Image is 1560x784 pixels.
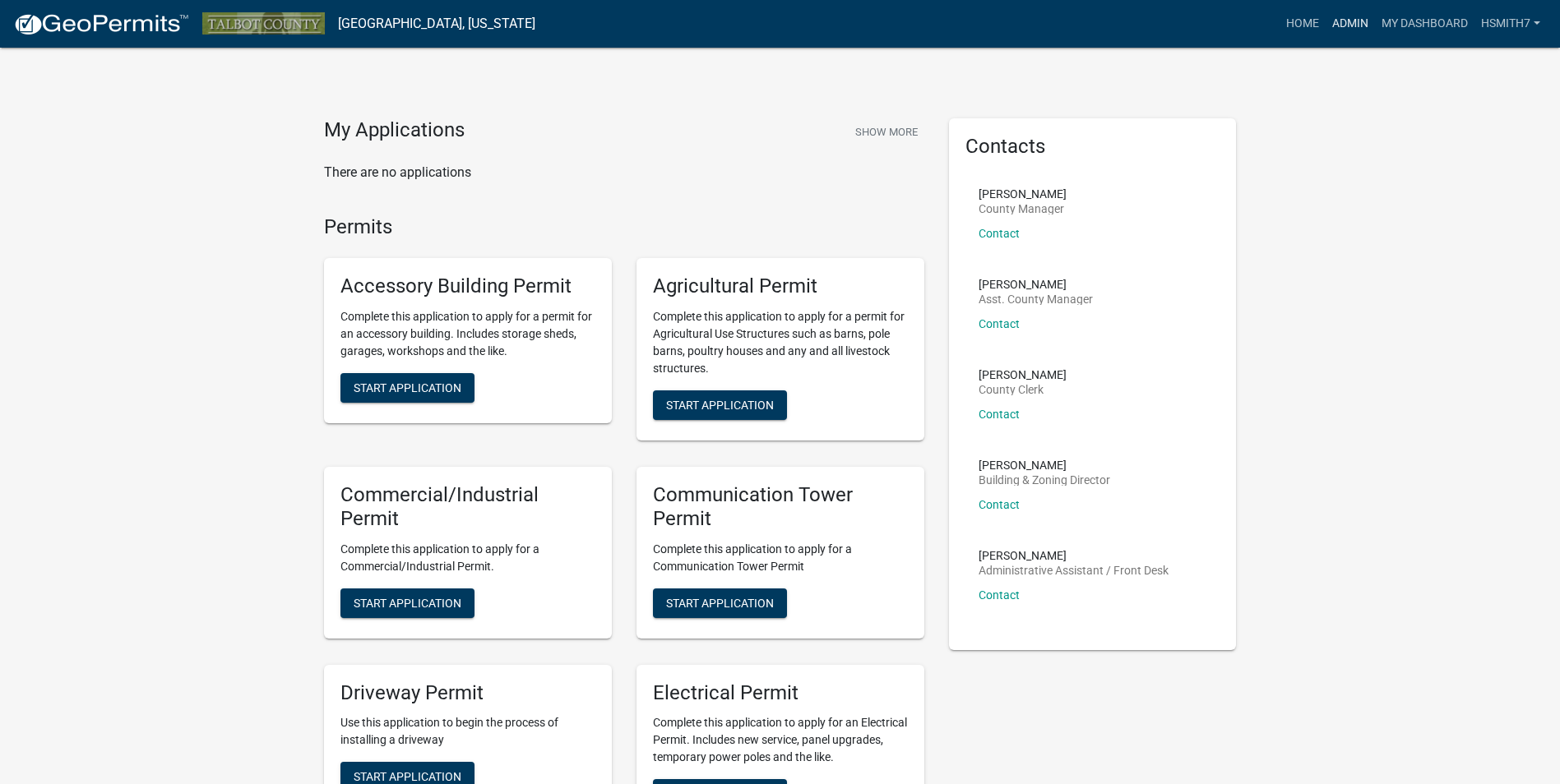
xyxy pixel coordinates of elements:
[1474,8,1547,39] a: hsmith7
[653,714,908,766] p: Complete this application to apply for an Electrical Permit. Includes new service, panel upgrades...
[979,293,1093,305] p: Asst. County Manager
[979,474,1110,486] p: Building & Zoning Director
[979,459,1110,471] p: [PERSON_NAME]
[1326,8,1375,39] a: Admin
[354,381,461,394] span: Start Application
[849,118,924,145] button: Show More
[202,12,325,35] img: Talbot County, Georgia
[653,541,908,575] p: Complete this application to apply for a Communication Tower Permit
[666,399,774,412] span: Start Application
[340,714,595,749] p: Use this application to begin the process of installing a driveway
[653,681,908,705] h5: Electrical Permit
[340,541,595,575] p: Complete this application to apply for a Commercial/Industrial Permit.
[979,203,1067,214] p: County Manager
[340,308,595,360] p: Complete this application to apply for a permit for an accessory building. Includes storage sheds...
[354,770,461,783] span: Start Application
[666,596,774,609] span: Start Application
[340,681,595,705] h5: Driveway Permit
[979,565,1169,576] p: Administrative Assistant / Front Desk
[1280,8,1326,39] a: Home
[979,369,1067,380] p: [PERSON_NAME]
[1375,8,1474,39] a: My Dashboard
[979,227,1020,240] a: Contact
[653,308,908,377] p: Complete this application to apply for a permit for Agricultural Use Structures such as barns, po...
[324,215,924,239] h4: Permits
[965,135,1220,159] h5: Contacts
[354,596,461,609] span: Start Application
[979,188,1067,200] p: [PERSON_NAME]
[653,274,908,298] h5: Agricultural Permit
[340,588,474,618] button: Start Application
[979,498,1020,511] a: Contact
[979,550,1169,561] p: [PERSON_NAME]
[979,279,1093,290] p: [PERSON_NAME]
[979,317,1020,330] a: Contact
[979,588,1020,602] a: Contact
[653,390,787,420] button: Start Application
[338,10,535,38] a: [GEOGRAPHIC_DATA], [US_STATE]
[340,274,595,298] h5: Accessory Building Permit
[653,588,787,618] button: Start Application
[979,384,1067,395] p: County Clerk
[653,483,908,531] h5: Communication Tower Permit
[324,118,465,143] h4: My Applications
[324,163,924,182] p: There are no applications
[340,373,474,403] button: Start Application
[979,408,1020,421] a: Contact
[340,483,595,531] h5: Commercial/Industrial Permit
